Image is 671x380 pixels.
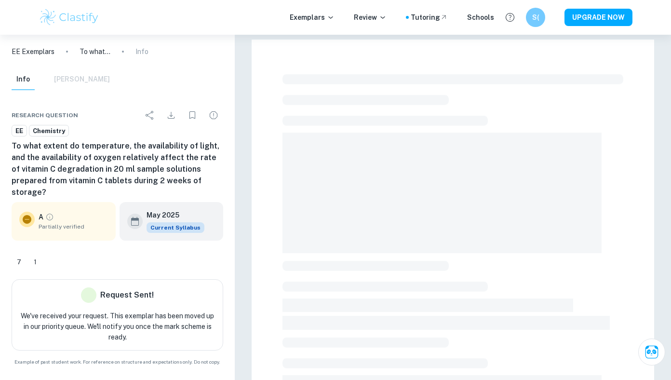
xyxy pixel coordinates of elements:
[28,258,42,267] span: 1
[100,289,154,301] h6: Request Sent!
[147,222,204,233] span: Current Syllabus
[12,358,223,366] span: Example of past student work. For reference on structure and expectations only. Do not copy.
[12,126,27,136] span: EE
[12,46,54,57] a: EE Exemplars
[12,254,27,270] div: Like
[290,12,335,23] p: Exemplars
[29,125,69,137] a: Chemistry
[183,106,202,125] div: Bookmark
[29,126,68,136] span: Chemistry
[12,125,27,137] a: EE
[411,12,448,23] a: Tutoring
[12,111,78,120] span: Research question
[12,140,223,198] h6: To what extent do temperature, the availability of light, and the availability of oxygen relative...
[39,222,108,231] span: Partially verified
[502,9,518,26] button: Help and Feedback
[39,8,100,27] img: Clastify logo
[204,106,223,125] div: Report issue
[12,258,27,267] span: 7
[140,106,160,125] div: Share
[28,254,42,270] div: Dislike
[638,339,665,366] button: Ask Clai
[80,46,110,57] p: To what extent do temperature, the availability of light, and the availability of oxygen relative...
[530,12,541,23] h6: S(
[20,311,215,342] p: We've received your request. This exemplar has been moved up in our priority queue. We'll notify ...
[147,210,197,220] h6: May 2025
[39,212,43,222] p: A
[526,8,545,27] button: S(
[135,46,148,57] p: Info
[161,106,181,125] div: Download
[467,12,494,23] a: Schools
[147,222,204,233] div: This exemplar is based on the current syllabus. Feel free to refer to it for inspiration/ideas wh...
[12,69,35,90] button: Info
[564,9,632,26] button: UPGRADE NOW
[354,12,387,23] p: Review
[45,213,54,221] a: Grade partially verified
